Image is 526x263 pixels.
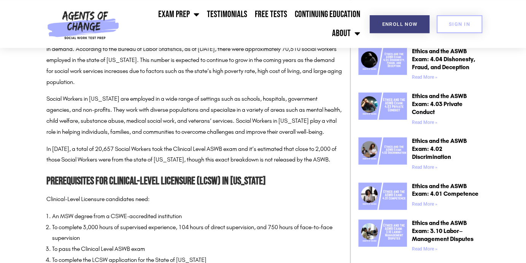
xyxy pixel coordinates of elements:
[203,5,251,24] a: Testimonials
[358,219,407,247] img: Ethics and the ASWB Exam 3.10 Labor–Management Disputes
[358,137,407,173] a: Ethics and the ASWB Exam 4.02 Discrimination
[122,5,364,43] nav: Menu
[46,144,342,166] p: In [DATE], a total of 20,657 Social Workers took the Clinical Level ASWB exam and it’s estimated ...
[52,222,342,244] li: To complete 3,000 hours of supervised experience, 104 hours of direct supervision, and 750 hours ...
[412,201,437,207] a: Read more about Ethics and the ASWB Exam: 4.01 Competence
[358,48,407,75] img: Ethics and the ASWB Exam 4.04 Dishonesty, Fraud, and Deception
[358,182,407,210] img: Ethics and the ASWB Exam 4.01 Competence
[412,246,437,252] a: Read more about Ethics and the ASWB Exam: 3.10 Labor–Management Disputes
[154,5,203,24] a: Exam Prep
[382,22,417,27] span: Enroll Now
[46,194,342,205] p: Clinical-Level Licensure candidates need:
[437,15,482,33] a: SIGN IN
[412,74,437,80] a: Read more about Ethics and the ASWB Exam: 4.04 Dishonesty, Fraud, and Deception
[46,33,342,87] p: [US_STATE] is home to a large and diverse population, making the field of Social Work in the stat...
[412,120,437,125] a: Read more about Ethics and the ASWB Exam: 4.03 Private Conduct
[412,165,437,170] a: Read more about Ethics and the ASWB Exam: 4.02 Discrimination
[358,92,407,120] img: Ethics and the ASWB Exam 4.03 Private Conduct
[358,48,407,83] a: Ethics and the ASWB Exam 4.04 Dishonesty, Fraud, and Deception
[358,219,407,255] a: Ethics and the ASWB Exam 3.10 Labor–Management Disputes
[412,137,467,160] a: Ethics and the ASWB Exam: 4.02 Discrimination
[46,93,342,137] p: Social Workers in [US_STATE] are employed in a wide range of settings such as schools, hospitals,...
[412,182,478,198] a: Ethics and the ASWB Exam: 4.01 Competence
[412,48,475,71] a: Ethics and the ASWB Exam: 4.04 Dishonesty, Fraud, and Deception
[46,173,342,190] h2: Prerequisites for Clinical-Level Licensure (LCSW) in [US_STATE]
[412,219,474,242] a: Ethics and the ASWB Exam: 3.10 Labor–Management Disputes
[328,24,364,43] a: About
[52,211,342,222] li: An MSW degree from a CSWE-accredited institution
[358,92,407,128] a: Ethics and the ASWB Exam 4.03 Private Conduct
[291,5,364,24] a: Continuing Education
[370,15,429,33] a: Enroll Now
[412,92,467,116] a: Ethics and the ASWB Exam: 4.03 Private Conduct
[358,137,407,165] img: Ethics and the ASWB Exam 4.02 Discrimination
[251,5,291,24] a: Free Tests
[449,22,470,27] span: SIGN IN
[52,244,342,255] li: To pass the Clinical Level ASWB exam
